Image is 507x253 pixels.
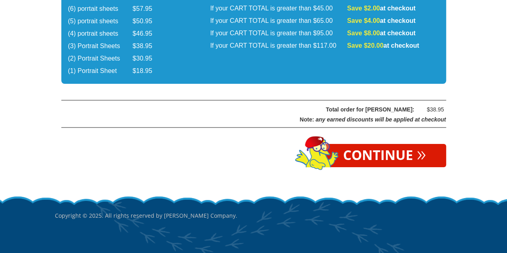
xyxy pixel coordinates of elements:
[347,17,416,24] strong: at checkout
[347,42,419,49] strong: at checkout
[133,65,162,77] td: $18.95
[323,144,446,167] a: Continue»
[68,16,132,27] td: (5) portrait sheets
[417,149,426,158] span: »
[68,28,132,40] td: (4) portrait sheets
[68,3,132,15] td: (6) porrtait sheets
[133,16,162,27] td: $50.95
[300,116,314,123] span: Note:
[347,42,384,49] span: Save $20.00
[315,116,446,123] span: any earned discounts will be applied at checkout
[210,28,346,39] td: If your CART TOTAL is greater than $95.00
[68,53,132,65] td: (2) Portrait Sheets
[133,28,162,40] td: $46.95
[347,30,416,36] strong: at checkout
[347,5,416,12] strong: at checkout
[55,195,452,236] p: Copyright © 2025. All rights reserved by [PERSON_NAME] Company.
[347,17,380,24] span: Save $4.00
[68,40,132,52] td: (3) Portrait Sheets
[133,40,162,52] td: $38.95
[420,105,444,115] div: $38.95
[347,5,380,12] span: Save $2.00
[133,3,162,15] td: $57.95
[68,65,132,77] td: (1) Portrait Sheet
[347,30,380,36] span: Save $8.00
[82,105,414,115] div: Total order for [PERSON_NAME]:
[210,40,346,52] td: If your CART TOTAL is greater than $117.00
[133,53,162,65] td: $30.95
[210,15,346,27] td: If your CART TOTAL is greater than $65.00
